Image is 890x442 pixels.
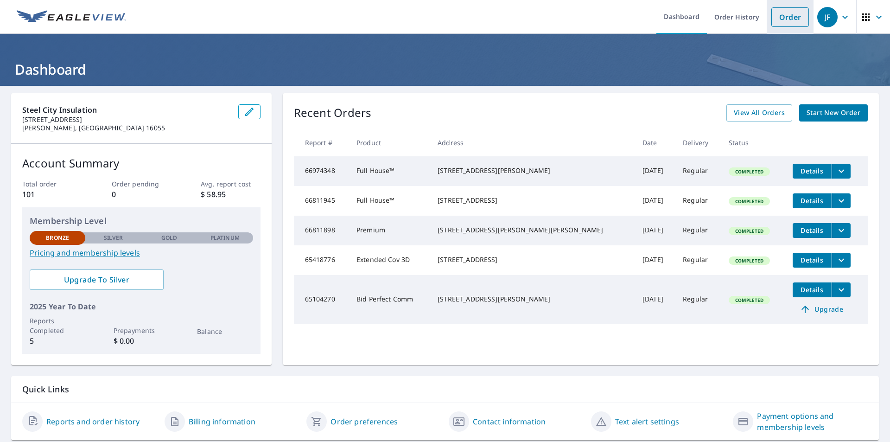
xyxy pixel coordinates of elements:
p: [STREET_ADDRESS] [22,115,231,124]
td: Regular [675,156,721,186]
td: Regular [675,275,721,324]
button: filesDropdownBtn-66811945 [832,193,851,208]
p: Avg. report cost [201,179,260,189]
td: [DATE] [635,275,675,324]
p: 2025 Year To Date [30,301,253,312]
p: 0 [112,189,171,200]
td: 65418776 [294,245,349,275]
button: detailsBtn-66811898 [793,223,832,238]
span: View All Orders [734,107,785,119]
p: Prepayments [114,326,169,335]
div: [STREET_ADDRESS][PERSON_NAME] [438,295,628,304]
a: Contact information [473,416,546,427]
td: Full House™ [349,186,430,216]
img: EV Logo [17,10,126,24]
p: Total order [22,179,82,189]
span: Completed [730,168,769,175]
span: Upgrade To Silver [37,275,156,285]
a: Order preferences [331,416,398,427]
td: Premium [349,216,430,245]
span: Start New Order [807,107,860,119]
p: Steel City Insulation [22,104,231,115]
p: Recent Orders [294,104,372,122]
a: Text alert settings [615,416,679,427]
button: detailsBtn-66811945 [793,193,832,208]
p: $ 0.00 [114,335,169,346]
div: JF [817,7,838,27]
td: Regular [675,245,721,275]
th: Product [349,129,430,156]
a: Order [771,7,809,27]
span: Completed [730,198,769,205]
span: Details [798,256,826,264]
td: [DATE] [635,156,675,186]
button: detailsBtn-66974348 [793,164,832,179]
th: Status [721,129,785,156]
p: 101 [22,189,82,200]
p: Gold [161,234,177,242]
th: Report # [294,129,349,156]
p: Order pending [112,179,171,189]
button: detailsBtn-65104270 [793,282,832,297]
p: Platinum [210,234,240,242]
button: filesDropdownBtn-65104270 [832,282,851,297]
td: Extended Cov 3D [349,245,430,275]
a: Billing information [189,416,255,427]
a: Payment options and membership levels [757,410,868,433]
div: [STREET_ADDRESS][PERSON_NAME] [438,166,628,175]
td: Regular [675,216,721,245]
p: Bronze [46,234,69,242]
td: 66811945 [294,186,349,216]
button: filesDropdownBtn-66811898 [832,223,851,238]
span: Completed [730,228,769,234]
div: [STREET_ADDRESS][PERSON_NAME][PERSON_NAME] [438,225,628,235]
p: Membership Level [30,215,253,227]
span: Details [798,167,826,175]
span: Completed [730,257,769,264]
span: Details [798,196,826,205]
p: [PERSON_NAME], [GEOGRAPHIC_DATA] 16055 [22,124,231,132]
a: Reports and order history [46,416,140,427]
p: 5 [30,335,85,346]
span: Details [798,226,826,235]
a: Start New Order [799,104,868,122]
th: Date [635,129,675,156]
td: Bid Perfect Comm [349,275,430,324]
p: Reports Completed [30,316,85,335]
td: Full House™ [349,156,430,186]
p: Balance [197,327,253,336]
td: [DATE] [635,186,675,216]
button: filesDropdownBtn-65418776 [832,253,851,268]
th: Address [430,129,635,156]
p: Silver [104,234,123,242]
td: 66811898 [294,216,349,245]
a: Pricing and membership levels [30,247,253,258]
div: [STREET_ADDRESS] [438,255,628,264]
td: [DATE] [635,216,675,245]
span: Details [798,285,826,294]
button: detailsBtn-65418776 [793,253,832,268]
p: Account Summary [22,155,261,172]
th: Delivery [675,129,721,156]
td: [DATE] [635,245,675,275]
div: [STREET_ADDRESS] [438,196,628,205]
span: Completed [730,297,769,303]
p: $ 58.95 [201,189,260,200]
span: Upgrade [798,304,845,315]
td: Regular [675,186,721,216]
a: Upgrade To Silver [30,269,164,290]
p: Quick Links [22,384,868,395]
h1: Dashboard [11,60,879,79]
a: View All Orders [726,104,792,122]
a: Upgrade [793,302,851,317]
td: 66974348 [294,156,349,186]
button: filesDropdownBtn-66974348 [832,164,851,179]
td: 65104270 [294,275,349,324]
